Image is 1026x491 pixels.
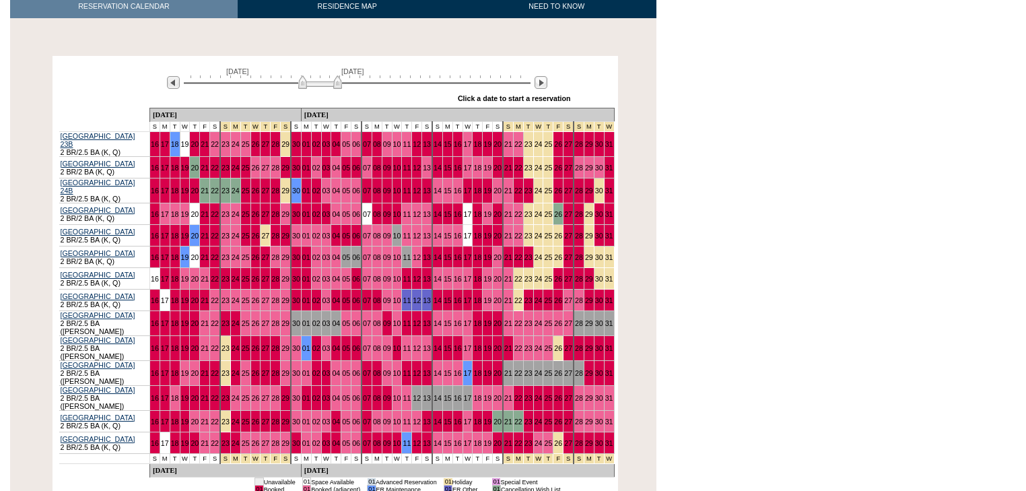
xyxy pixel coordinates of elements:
[473,140,481,148] a: 18
[221,164,230,172] a: 23
[211,275,219,283] a: 22
[554,164,562,172] a: 26
[575,253,583,261] a: 28
[454,210,462,218] a: 16
[342,140,350,148] a: 05
[483,253,491,261] a: 19
[564,140,572,148] a: 27
[373,232,381,240] a: 08
[504,210,512,218] a: 21
[464,187,472,195] a: 17
[242,164,250,172] a: 25
[403,187,411,195] a: 11
[161,164,169,172] a: 17
[544,210,552,218] a: 25
[261,187,269,195] a: 27
[544,164,552,172] a: 25
[575,232,583,240] a: 28
[383,164,391,172] a: 09
[312,210,320,218] a: 02
[483,164,491,172] a: 19
[61,206,135,214] a: [GEOGRAPHIC_DATA]
[514,187,522,195] a: 22
[464,164,472,172] a: 17
[352,187,360,195] a: 06
[554,253,562,261] a: 26
[585,164,593,172] a: 29
[514,140,522,148] a: 22
[585,210,593,218] a: 29
[493,140,502,148] a: 20
[413,140,421,148] a: 12
[201,232,209,240] a: 21
[373,187,381,195] a: 08
[271,164,279,172] a: 28
[271,232,279,240] a: 28
[151,187,159,195] a: 16
[605,164,613,172] a: 31
[352,210,360,218] a: 06
[161,232,169,240] a: 17
[211,232,219,240] a: 22
[312,140,320,148] a: 02
[383,232,391,240] a: 09
[554,140,562,148] a: 26
[232,210,240,218] a: 24
[171,164,179,172] a: 18
[423,253,431,261] a: 13
[61,160,135,168] a: [GEOGRAPHIC_DATA]
[504,253,512,261] a: 21
[393,164,401,172] a: 10
[413,253,421,261] a: 12
[524,164,533,172] a: 23
[383,253,391,261] a: 09
[332,232,340,240] a: 04
[151,232,159,240] a: 16
[342,232,350,240] a: 05
[483,232,491,240] a: 19
[292,187,300,195] a: 30
[544,232,552,240] a: 25
[322,140,331,148] a: 03
[312,164,320,172] a: 02
[363,232,371,240] a: 07
[242,210,250,218] a: 25
[403,164,411,172] a: 11
[483,210,491,218] a: 19
[302,164,310,172] a: 01
[605,232,613,240] a: 31
[61,132,135,148] a: [GEOGRAPHIC_DATA] 23B
[281,253,289,261] a: 29
[352,253,360,261] a: 06
[242,275,250,283] a: 25
[242,253,250,261] a: 25
[434,164,442,172] a: 14
[312,232,320,240] a: 02
[373,253,381,261] a: 08
[232,275,240,283] a: 24
[271,210,279,218] a: 28
[201,275,209,283] a: 21
[221,275,230,283] a: 23
[261,140,269,148] a: 27
[514,164,522,172] a: 22
[252,164,260,172] a: 26
[383,187,391,195] a: 09
[151,253,159,261] a: 16
[261,164,269,172] a: 27
[242,140,250,148] a: 25
[161,140,169,148] a: 17
[575,210,583,218] a: 28
[554,187,562,195] a: 26
[221,210,230,218] a: 23
[171,253,179,261] a: 18
[302,253,310,261] a: 01
[483,140,491,148] a: 19
[585,232,593,240] a: 29
[605,140,613,148] a: 31
[322,253,331,261] a: 03
[403,232,411,240] a: 11
[444,232,452,240] a: 15
[211,164,219,172] a: 22
[211,253,219,261] a: 22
